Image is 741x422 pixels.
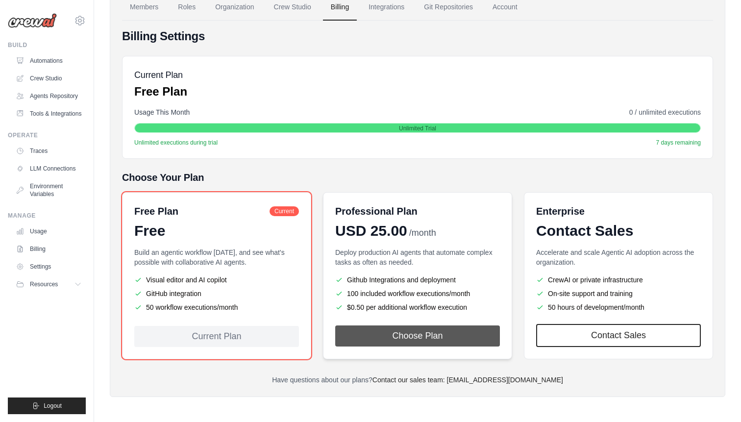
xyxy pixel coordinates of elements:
[134,275,299,285] li: Visual editor and AI copilot
[12,161,86,176] a: LLM Connections
[122,171,713,184] h5: Choose Your Plan
[30,280,58,288] span: Resources
[335,204,418,218] h6: Professional Plan
[335,248,500,267] p: Deploy production AI agents that automate complex tasks as often as needed.
[536,248,701,267] p: Accelerate and scale Agentic AI adoption across the organization.
[12,259,86,274] a: Settings
[335,222,407,240] span: USD 25.00
[12,88,86,104] a: Agents Repository
[335,275,500,285] li: Github Integrations and deployment
[536,289,701,298] li: On-site support and training
[536,275,701,285] li: CrewAI or private infrastructure
[12,276,86,292] button: Resources
[335,302,500,312] li: $0.50 per additional workflow execution
[12,143,86,159] a: Traces
[335,289,500,298] li: 100 included workflow executions/month
[629,107,701,117] span: 0 / unlimited executions
[12,71,86,86] a: Crew Studio
[12,53,86,69] a: Automations
[656,139,701,147] span: 7 days remaining
[399,124,436,132] span: Unlimited Trial
[8,397,86,414] button: Logout
[8,41,86,49] div: Build
[134,84,187,99] p: Free Plan
[536,302,701,312] li: 50 hours of development/month
[12,223,86,239] a: Usage
[12,106,86,122] a: Tools & Integrations
[372,376,563,384] a: Contact our sales team: [EMAIL_ADDRESS][DOMAIN_NAME]
[134,302,299,312] li: 50 workflow executions/month
[8,212,86,220] div: Manage
[409,226,436,240] span: /month
[134,289,299,298] li: GitHub integration
[536,204,701,218] h6: Enterprise
[134,326,299,347] div: Current Plan
[122,375,713,385] p: Have questions about our plans?
[134,204,178,218] h6: Free Plan
[122,28,713,44] h4: Billing Settings
[134,139,218,147] span: Unlimited executions during trial
[134,68,187,82] h5: Current Plan
[134,248,299,267] p: Build an agentic workflow [DATE], and see what's possible with collaborative AI agents.
[536,222,701,240] div: Contact Sales
[134,222,299,240] div: Free
[270,206,299,216] span: Current
[44,402,62,410] span: Logout
[8,13,57,28] img: Logo
[12,241,86,257] a: Billing
[8,131,86,139] div: Operate
[12,178,86,202] a: Environment Variables
[335,325,500,347] button: Choose Plan
[134,107,190,117] span: Usage This Month
[536,324,701,347] a: Contact Sales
